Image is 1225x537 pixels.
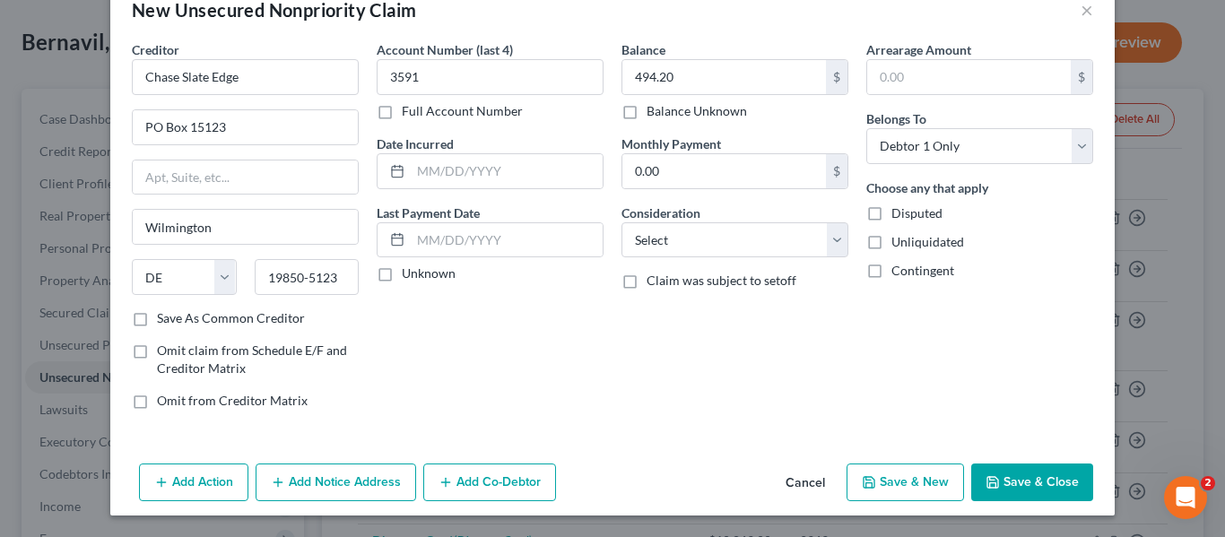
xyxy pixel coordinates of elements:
[826,60,847,94] div: $
[866,111,926,126] span: Belongs To
[867,60,1071,94] input: 0.00
[139,463,248,501] button: Add Action
[647,273,796,288] span: Claim was subject to setoff
[866,40,971,59] label: Arrearage Amount
[411,223,603,257] input: MM/DD/YYYY
[622,154,826,188] input: 0.00
[866,178,988,197] label: Choose any that apply
[133,160,358,195] input: Apt, Suite, etc...
[157,393,308,408] span: Omit from Creditor Matrix
[377,59,604,95] input: XXXX
[411,154,603,188] input: MM/DD/YYYY
[377,134,454,153] label: Date Incurred
[132,42,179,57] span: Creditor
[423,463,556,501] button: Add Co-Debtor
[402,102,523,120] label: Full Account Number
[847,463,964,501] button: Save & New
[1071,60,1092,94] div: $
[826,154,847,188] div: $
[377,204,480,222] label: Last Payment Date
[133,110,358,144] input: Enter address...
[771,465,839,501] button: Cancel
[132,59,359,95] input: Search creditor by name...
[622,60,826,94] input: 0.00
[1164,476,1207,519] iframe: Intercom live chat
[1201,476,1215,490] span: 2
[621,134,721,153] label: Monthly Payment
[157,342,347,376] span: Omit claim from Schedule E/F and Creditor Matrix
[621,40,665,59] label: Balance
[157,309,305,327] label: Save As Common Creditor
[971,463,1093,501] button: Save & Close
[621,204,700,222] label: Consideration
[402,264,456,282] label: Unknown
[133,210,358,244] input: Enter city...
[377,40,513,59] label: Account Number (last 4)
[891,205,943,221] span: Disputed
[256,463,416,501] button: Add Notice Address
[891,234,964,249] span: Unliquidated
[891,263,954,278] span: Contingent
[255,259,360,295] input: Enter zip...
[647,102,747,120] label: Balance Unknown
